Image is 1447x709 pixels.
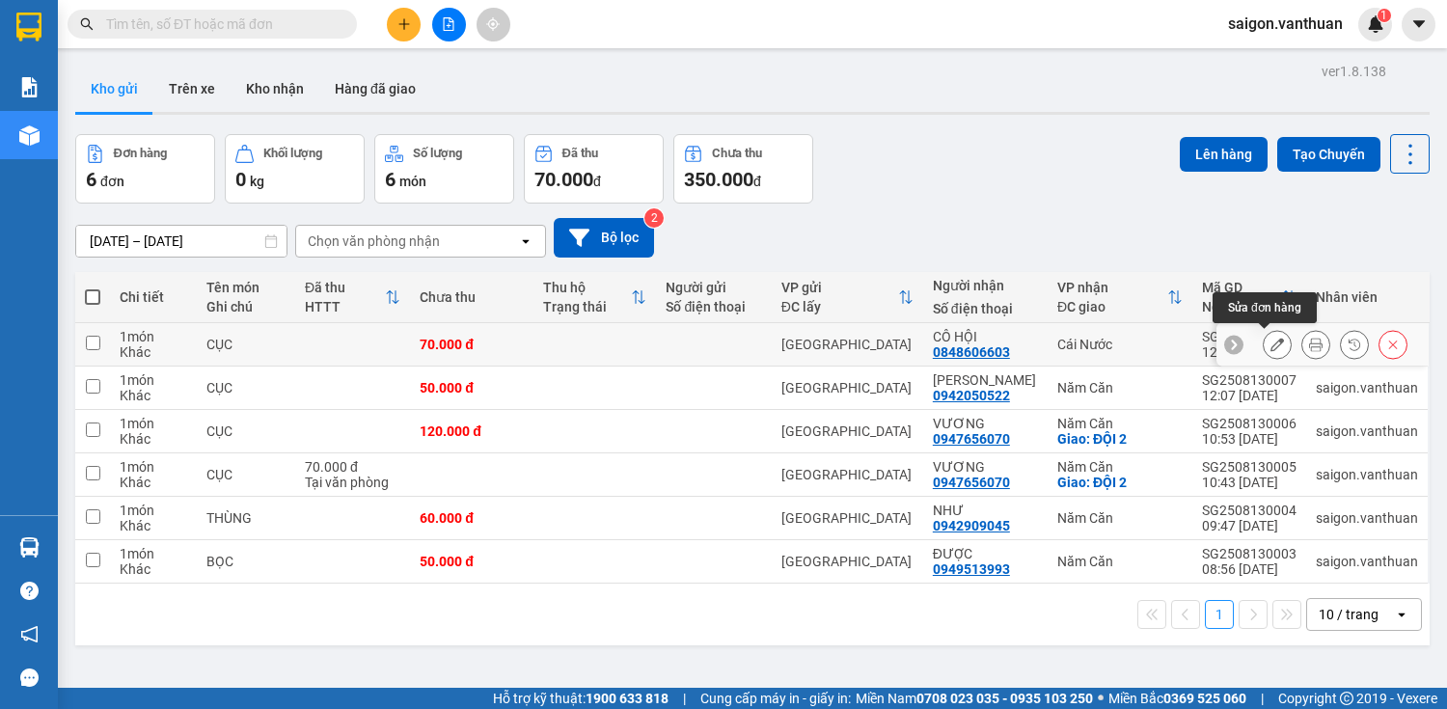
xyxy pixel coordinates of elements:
[413,147,462,160] div: Số lượng
[1163,691,1246,706] strong: 0369 525 060
[1057,416,1183,431] div: Năm Căn
[753,174,761,189] span: đ
[1316,554,1418,569] div: saigon.vanthuan
[1202,299,1281,314] div: Ngày ĐH
[933,416,1038,431] div: VƯƠNG
[1261,688,1264,709] span: |
[228,40,384,63] div: [PERSON_NAME]
[80,17,94,31] span: search
[16,16,46,37] span: Gửi:
[772,272,923,323] th: Toggle SortBy
[781,380,914,395] div: [GEOGRAPHIC_DATA]
[420,423,524,439] div: 120.000 đ
[1048,272,1192,323] th: Toggle SortBy
[120,372,187,388] div: 1 món
[644,208,664,228] sup: 2
[1202,388,1297,403] div: 12:07 [DATE]
[781,554,914,569] div: [GEOGRAPHIC_DATA]
[295,272,410,323] th: Toggle SortBy
[235,168,246,191] span: 0
[673,134,813,204] button: Chưa thu350.000đ
[399,174,426,189] span: món
[305,459,400,475] div: 70.000 đ
[781,299,898,314] div: ĐC lấy
[1202,503,1297,518] div: SG2508130004
[1057,510,1183,526] div: Năm Căn
[120,546,187,561] div: 1 món
[1098,695,1104,702] span: ⚪️
[206,554,286,569] div: BỌC
[533,272,657,323] th: Toggle SortBy
[173,138,199,165] span: SL
[420,554,524,569] div: 50.000 đ
[19,125,40,146] img: warehouse-icon
[120,329,187,344] div: 1 món
[308,232,440,251] div: Chọn văn phòng nhận
[20,625,39,643] span: notification
[19,77,40,97] img: solution-icon
[120,475,187,490] div: Khác
[420,510,524,526] div: 60.000 đ
[781,510,914,526] div: [GEOGRAPHIC_DATA]
[20,582,39,600] span: question-circle
[420,337,524,352] div: 70.000 đ
[1213,12,1358,36] span: saigon.vanthuan
[1202,329,1297,344] div: SG2508130008
[683,688,686,709] span: |
[387,8,421,41] button: plus
[1410,15,1428,33] span: caret-down
[1340,692,1353,705] span: copyright
[1316,510,1418,526] div: saigon.vanthuan
[1057,459,1183,475] div: Năm Căn
[228,18,273,39] span: Nhận:
[1192,272,1306,323] th: Toggle SortBy
[120,416,187,431] div: 1 món
[933,459,1038,475] div: VƯƠNG
[76,226,287,257] input: Select a date range.
[1277,137,1380,172] button: Tạo Chuyến
[75,66,153,112] button: Kho gửi
[1394,607,1409,622] svg: open
[933,329,1038,344] div: CÔ HỘI
[305,299,385,314] div: HTTT
[206,380,286,395] div: CỤC
[250,174,264,189] span: kg
[933,546,1038,561] div: ĐƯỢC
[1108,688,1246,709] span: Miền Bắc
[856,688,1093,709] span: Miền Nam
[442,17,455,31] span: file-add
[554,218,654,258] button: Bộ lọc
[781,337,914,352] div: [GEOGRAPHIC_DATA]
[206,299,286,314] div: Ghi chú
[114,147,167,160] div: Đơn hàng
[1202,475,1297,490] div: 10:43 [DATE]
[16,140,384,164] div: Tên hàng: CỤC ( : 1 )
[684,168,753,191] span: 350.000
[1202,372,1297,388] div: SG2508130007
[1263,330,1292,359] div: Sửa đơn hàng
[1057,299,1167,314] div: ĐC giao
[543,299,632,314] div: Trạng thái
[933,388,1010,403] div: 0942050522
[120,518,187,533] div: Khác
[781,280,898,295] div: VP gửi
[106,14,334,35] input: Tìm tên, số ĐT hoặc mã đơn
[319,66,431,112] button: Hàng đã giao
[385,168,396,191] span: 6
[1316,380,1418,395] div: saigon.vanthuan
[263,147,322,160] div: Khối lượng
[225,106,252,126] span: CC :
[153,66,231,112] button: Trên xe
[120,561,187,577] div: Khác
[1057,475,1183,490] div: Giao: ĐỘI 2
[120,388,187,403] div: Khác
[420,289,524,305] div: Chưa thu
[666,280,761,295] div: Người gửi
[16,13,41,41] img: logo-vxr
[120,459,187,475] div: 1 món
[1202,546,1297,561] div: SG2508130003
[420,380,524,395] div: 50.000 đ
[933,344,1010,360] div: 0848606603
[16,16,214,60] div: [GEOGRAPHIC_DATA]
[1202,518,1297,533] div: 09:47 [DATE]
